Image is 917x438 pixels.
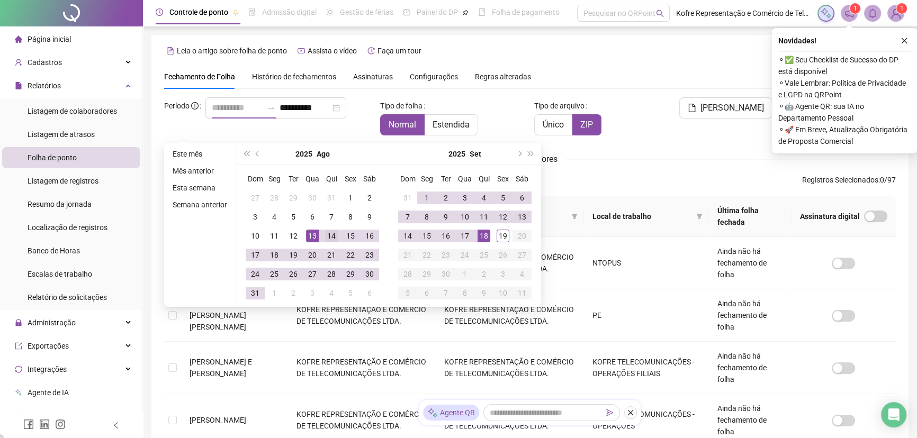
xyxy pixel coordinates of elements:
span: Painel do DP [417,8,458,16]
div: 1 [268,287,281,299]
div: 13 [306,230,319,242]
span: Registros Selecionados [802,176,878,184]
td: 2025-09-24 [455,245,474,264]
td: 2025-08-16 [360,226,379,245]
div: 14 [401,230,414,242]
span: Ainda não há fechamento de folha [717,404,767,436]
span: pushpin [462,10,469,16]
td: 2025-09-04 [474,188,493,207]
span: Configurações [410,73,458,80]
span: sync [15,366,22,373]
div: 3 [497,268,509,280]
div: 4 [325,287,338,299]
div: 6 [363,287,376,299]
div: 7 [401,211,414,223]
span: Localização de registros [28,223,107,232]
div: 31 [249,287,262,299]
button: year panel [448,143,465,165]
span: close [627,409,634,416]
span: Listagem de atrasos [28,130,95,139]
td: 2025-10-01 [455,264,474,284]
span: notification [844,8,854,18]
span: bell [868,8,877,18]
div: 23 [363,249,376,261]
td: 2025-07-31 [322,188,341,207]
div: 6 [516,191,528,204]
span: pushpin [232,10,239,16]
span: Tipo de arquivo [534,100,585,112]
span: export [15,342,22,350]
div: 12 [497,211,509,223]
span: Fechamento de Folha [164,72,235,81]
td: 2025-09-18 [474,226,493,245]
div: 25 [268,268,281,280]
td: KOFRE REPRESENTAÇÃO E COMÉRCIO DE TELECOMUNICAÇÕES LTDA. [288,342,436,394]
span: dashboard [403,8,410,16]
td: 2025-10-05 [398,284,417,303]
td: 2025-09-07 [398,207,417,226]
span: Kofre Representação e Comércio de Telecomunicações Ltda. [676,7,811,19]
td: 2025-08-21 [322,245,341,264]
span: history [367,47,375,54]
td: 2025-08-05 [284,207,303,226]
span: Local de trabalho [592,211,692,222]
sup: Atualize o seu contato no menu Meus Dados [896,3,907,14]
td: 2025-10-07 [436,284,455,303]
button: super-next-year [525,143,537,165]
div: 24 [249,268,262,280]
span: filter [571,213,578,220]
li: Esta semana [168,181,231,194]
div: 2 [363,191,376,204]
div: 16 [363,230,376,242]
div: 19 [287,249,300,261]
td: 2025-09-02 [436,188,455,207]
td: 2025-08-18 [265,245,284,264]
td: 2025-08-25 [265,264,284,284]
td: 2025-09-28 [398,264,417,284]
div: 29 [287,191,300,204]
span: Controle de ponto [169,8,228,16]
div: 30 [439,268,452,280]
span: sun [326,8,334,16]
span: Estendida [433,120,470,130]
div: 1 [420,191,433,204]
td: KOFRE REPRESENTAÇÃO E COMÉRCIO DE TELECOMUNICAÇÕES LTDA. [288,289,436,342]
td: 2025-07-28 [265,188,284,207]
button: prev-year [252,143,264,165]
span: filter [569,208,580,224]
th: Seg [265,169,284,188]
div: 3 [458,191,471,204]
td: 2025-08-11 [265,226,284,245]
div: Open Intercom Messenger [881,402,906,427]
div: 30 [363,268,376,280]
div: 22 [344,249,357,261]
span: Relatórios [28,81,61,90]
td: 2025-08-24 [246,264,265,284]
span: Período [164,102,190,110]
td: 2025-08-09 [360,207,379,226]
div: 1 [344,191,357,204]
span: Assinatura digital [800,211,860,222]
div: 30 [306,191,319,204]
div: 6 [306,211,319,223]
img: 1927 [888,5,904,21]
span: lock [15,319,22,326]
button: month panel [317,143,330,165]
div: 14 [325,230,338,242]
span: Admissão digital [262,8,317,16]
div: 4 [268,211,281,223]
span: 1 [853,5,857,12]
span: [PERSON_NAME] [700,102,764,114]
span: ⚬ 🚀 Em Breve, Atualização Obrigatória de Proposta Comercial [778,124,911,147]
div: 27 [306,268,319,280]
td: 2025-08-22 [341,245,360,264]
div: 8 [344,211,357,223]
span: Assista o vídeo [308,47,357,55]
span: Listagem de registros [28,177,98,185]
th: Sáb [513,169,532,188]
div: 10 [458,211,471,223]
div: 21 [325,249,338,261]
div: 5 [497,191,509,204]
span: user-add [15,59,22,66]
span: home [15,35,22,43]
